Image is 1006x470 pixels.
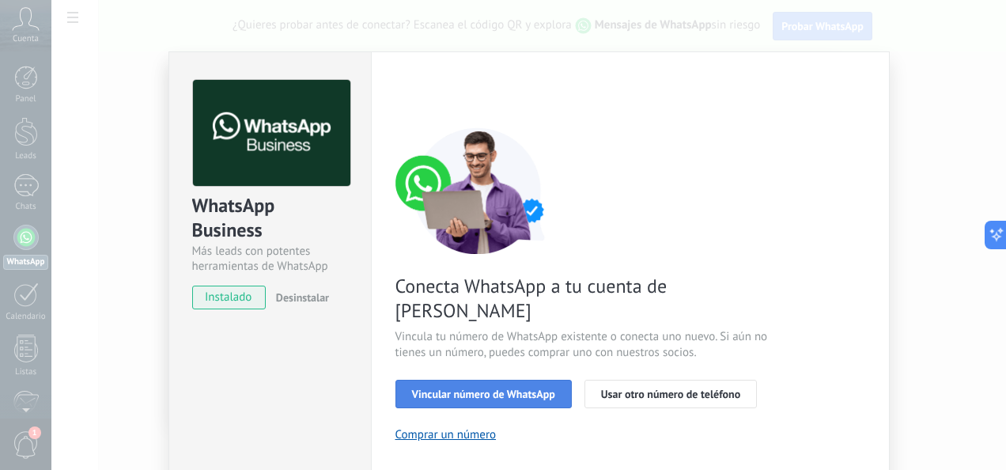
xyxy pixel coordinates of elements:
[193,80,350,187] img: logo_main.png
[193,286,265,309] span: instalado
[395,427,497,442] button: Comprar un número
[395,127,562,254] img: connect number
[601,389,740,400] span: Usar otro número de teléfono
[192,244,348,274] div: Más leads con potentes herramientas de WhatsApp
[395,329,772,361] span: Vincula tu número de WhatsApp existente o conecta uno nuevo. Si aún no tienes un número, puedes c...
[584,380,757,408] button: Usar otro número de teléfono
[276,290,329,305] span: Desinstalar
[395,380,572,408] button: Vincular número de WhatsApp
[412,389,555,400] span: Vincular número de WhatsApp
[270,286,329,309] button: Desinstalar
[192,193,348,244] div: WhatsApp Business
[395,274,772,323] span: Conecta WhatsApp a tu cuenta de [PERSON_NAME]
